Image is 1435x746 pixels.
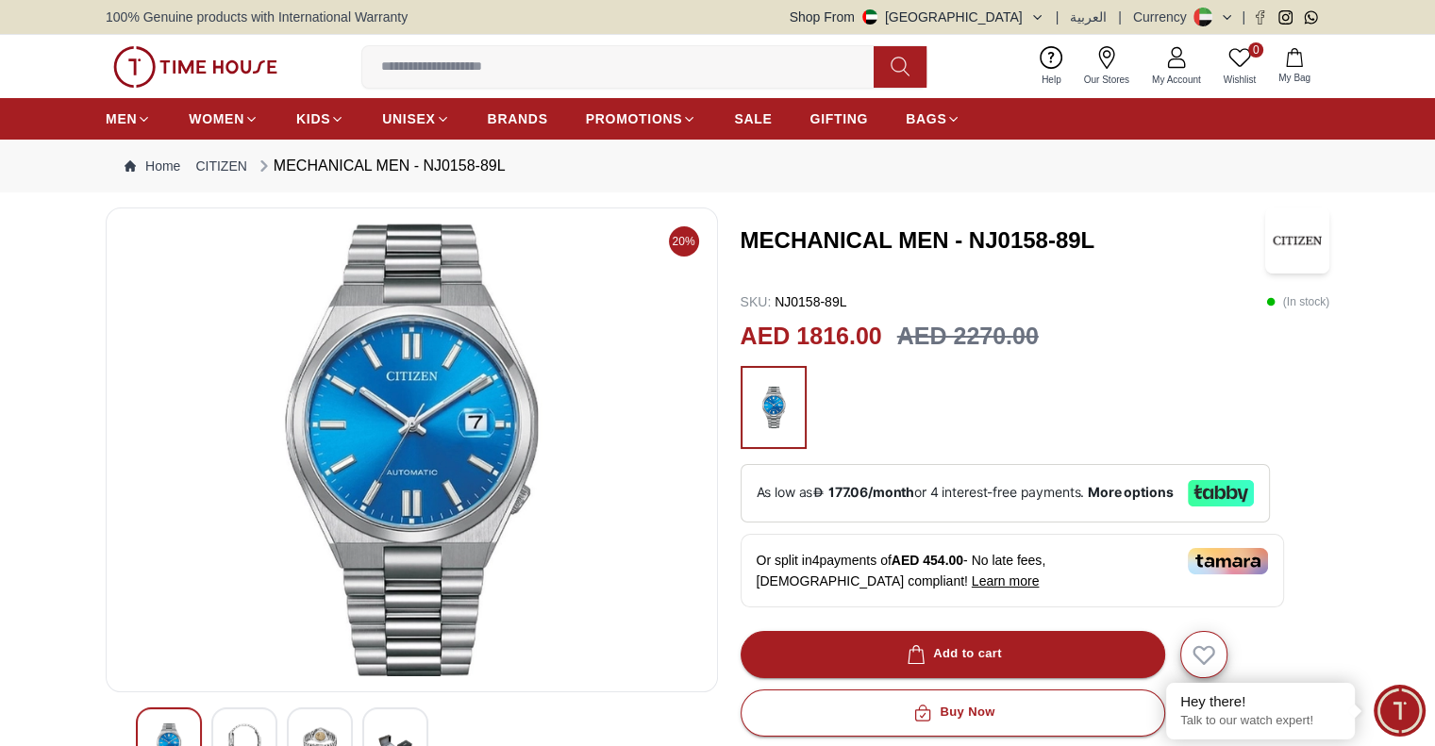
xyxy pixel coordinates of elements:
span: | [1242,8,1245,26]
span: MEN [106,109,137,128]
a: Our Stores [1073,42,1141,91]
a: KIDS [296,102,344,136]
span: 100% Genuine products with International Warranty [106,8,408,26]
img: ... [113,46,277,88]
a: GIFTING [809,102,868,136]
h3: MECHANICAL MEN - NJ0158-89L [741,225,1265,256]
span: My Account [1144,73,1209,87]
p: Talk to our watch expert! [1180,713,1341,729]
span: Wishlist [1216,73,1263,87]
span: | [1118,8,1122,26]
a: UNISEX [382,102,449,136]
span: BRANDS [488,109,548,128]
div: Or split in 4 payments of - No late fees, [DEMOGRAPHIC_DATA] compliant! [741,534,1284,607]
h3: AED 2270.00 [897,319,1039,355]
span: Our Stores [1076,73,1137,87]
p: NJ0158-89L [741,292,847,311]
a: Instagram [1278,10,1293,25]
div: Add to cart [903,643,1002,665]
img: United Arab Emirates [862,9,877,25]
span: WOMEN [189,109,244,128]
nav: Breadcrumb [106,140,1329,192]
a: CITIZEN [195,157,246,175]
a: BRANDS [488,102,548,136]
button: Shop From[GEOGRAPHIC_DATA] [790,8,1044,26]
span: My Bag [1271,71,1318,85]
a: SALE [734,102,772,136]
img: Tamara [1188,548,1268,574]
a: 0Wishlist [1212,42,1267,91]
h2: AED 1816.00 [741,319,882,355]
span: KIDS [296,109,330,128]
button: العربية [1070,8,1107,26]
div: Hey there! [1180,692,1341,711]
span: SALE [734,109,772,128]
span: SKU : [741,294,772,309]
p: ( In stock ) [1266,292,1329,311]
a: PROMOTIONS [586,102,697,136]
img: ... [750,375,797,439]
img: MECHANICAL MEN - NJ0158-89L [1265,207,1329,274]
a: Whatsapp [1304,10,1318,25]
a: WOMEN [189,102,259,136]
button: Add to cart [741,631,1165,678]
span: PROMOTIONS [586,109,683,128]
div: Buy Now [909,702,994,723]
span: GIFTING [809,109,868,128]
span: 0 [1248,42,1263,58]
span: Help [1034,73,1069,87]
span: 20% [669,226,699,257]
a: Facebook [1253,10,1267,25]
button: My Bag [1267,44,1322,89]
span: AED 454.00 [892,553,963,568]
a: MEN [106,102,151,136]
div: Currency [1133,8,1194,26]
a: Home [125,157,180,175]
div: Chat Widget [1374,685,1426,737]
span: UNISEX [382,109,435,128]
span: BAGS [906,109,946,128]
a: Help [1030,42,1073,91]
span: | [1056,8,1060,26]
div: MECHANICAL MEN - NJ0158-89L [255,155,506,177]
img: MECHANICAL MEN - NJ0158-89L [122,224,702,676]
span: Learn more [972,573,1040,589]
a: BAGS [906,102,960,136]
button: Buy Now [741,689,1165,737]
